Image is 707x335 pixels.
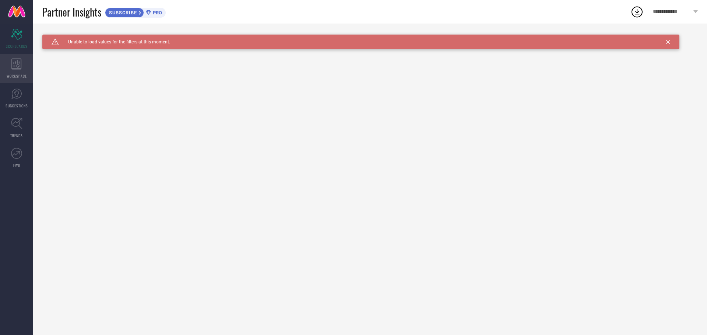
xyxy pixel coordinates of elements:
span: WORKSPACE [7,73,27,79]
span: SCORECARDS [6,43,28,49]
span: SUBSCRIBE [105,10,139,15]
span: Partner Insights [42,4,101,19]
span: FWD [13,163,20,168]
div: Unable to load filters at this moment. Please try later. [42,35,698,40]
span: PRO [151,10,162,15]
a: SUBSCRIBEPRO [105,6,166,18]
span: Unable to load values for the filters at this moment. [59,39,170,44]
span: SUGGESTIONS [6,103,28,108]
div: Open download list [630,5,644,18]
span: TRENDS [10,133,23,138]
